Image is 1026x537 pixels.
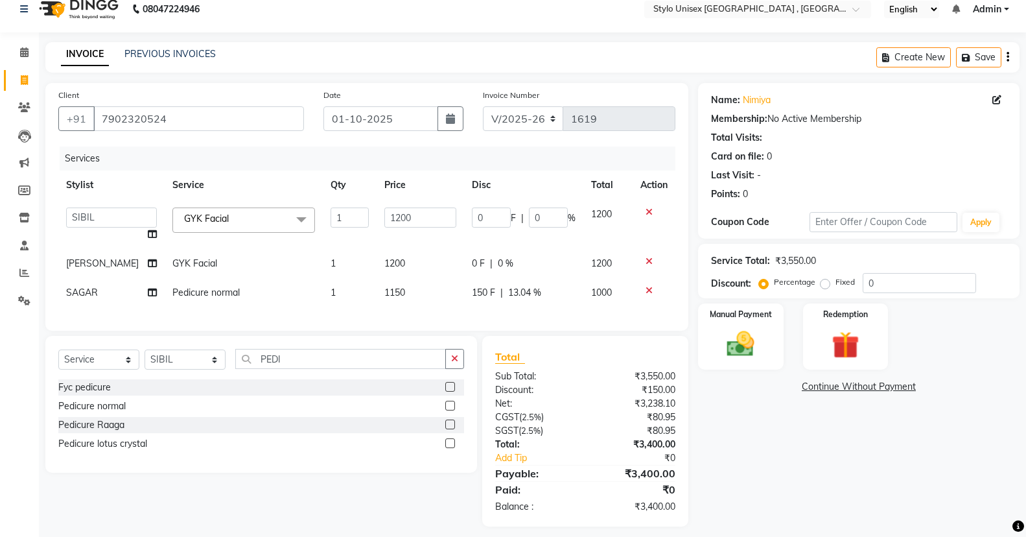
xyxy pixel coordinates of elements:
div: Balance : [485,500,585,514]
div: Card on file: [711,150,764,163]
div: ₹3,550.00 [585,370,685,383]
span: 1150 [384,287,405,298]
div: Sub Total: [485,370,585,383]
div: Fyc pedicure [58,381,111,394]
div: 0 [743,187,748,201]
span: | [521,211,524,225]
th: Stylist [58,171,165,200]
div: ₹80.95 [585,424,685,438]
div: ₹80.95 [585,411,685,424]
label: Percentage [774,276,815,288]
span: SGST [495,425,519,436]
span: % [568,211,576,225]
div: Service Total: [711,254,770,268]
div: ( ) [485,424,585,438]
span: [PERSON_NAME] [66,257,139,269]
input: Search by Name/Mobile/Email/Code [93,106,304,131]
th: Total [583,171,633,200]
span: 1200 [384,257,405,269]
div: Membership: [711,112,767,126]
button: Save [956,47,1001,67]
label: Invoice Number [483,89,539,101]
div: ₹0 [602,451,685,465]
div: No Active Membership [711,112,1007,126]
a: INVOICE [61,43,109,66]
span: 0 % [498,257,513,270]
div: Net: [485,397,585,411]
label: Redemption [823,309,868,320]
div: - [757,169,761,182]
th: Qty [323,171,377,200]
div: Services [60,147,685,171]
span: Pedicure normal [172,287,240,298]
span: 1 [331,287,336,298]
div: ₹0 [585,482,685,497]
div: 0 [767,150,772,163]
div: ₹3,400.00 [585,466,685,481]
div: ₹3,238.10 [585,397,685,411]
button: +91 [58,106,95,131]
div: Total: [485,438,585,451]
a: Add Tip [485,451,601,465]
div: Payable: [485,466,585,481]
span: 1200 [591,208,612,220]
span: 2.5% [521,425,541,436]
div: Discount: [485,383,585,397]
span: CGST [495,411,519,423]
div: Points: [711,187,740,201]
input: Enter Offer / Coupon Code [810,212,957,232]
button: Apply [962,213,999,232]
span: 1 [331,257,336,269]
span: | [500,286,503,300]
div: Coupon Code [711,215,810,229]
label: Client [58,89,79,101]
div: Discount: [711,277,751,291]
div: ₹3,550.00 [775,254,816,268]
span: F [511,211,516,225]
th: Action [633,171,675,200]
div: ( ) [485,411,585,424]
th: Service [165,171,323,200]
span: Total [495,350,525,364]
div: Total Visits: [711,131,762,145]
a: PREVIOUS INVOICES [124,48,216,60]
div: Last Visit: [711,169,754,182]
a: x [229,213,235,224]
div: Pedicure normal [58,400,126,413]
img: _gift.svg [823,328,868,362]
div: Pedicure lotus crystal [58,437,147,451]
button: Create New [876,47,951,67]
input: Search or Scan [235,349,446,369]
th: Disc [464,171,583,200]
a: Nimiya [743,93,771,107]
div: Name: [711,93,740,107]
label: Fixed [835,276,855,288]
span: GYK Facial [184,213,229,224]
label: Manual Payment [710,309,772,320]
div: ₹3,400.00 [585,500,685,514]
span: 13.04 % [508,286,541,300]
div: ₹150.00 [585,383,685,397]
label: Date [323,89,341,101]
div: ₹3,400.00 [585,438,685,451]
a: Continue Without Payment [701,380,1017,394]
span: | [490,257,493,270]
span: 1200 [591,257,612,269]
div: Pedicure Raaga [58,418,124,432]
span: 150 F [472,286,495,300]
span: SAGAR [66,287,98,298]
th: Price [377,171,464,200]
span: Admin [973,3,1001,16]
div: Paid: [485,482,585,497]
span: 1000 [591,287,612,298]
img: _cash.svg [718,328,763,360]
span: GYK Facial [172,257,217,269]
span: 0 F [472,257,485,270]
span: 2.5% [522,412,541,422]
